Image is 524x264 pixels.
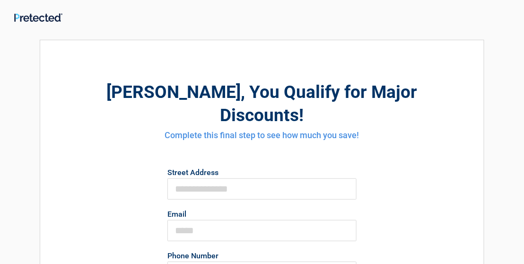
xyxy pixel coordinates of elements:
h4: Complete this final step to see how much you save! [92,129,432,141]
label: Street Address [167,169,357,176]
span: [PERSON_NAME] [107,82,241,102]
h2: , You Qualify for Major Discounts! [92,80,432,127]
label: Email [167,211,357,218]
label: Phone Number [167,252,357,260]
img: Main Logo [14,13,62,22]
